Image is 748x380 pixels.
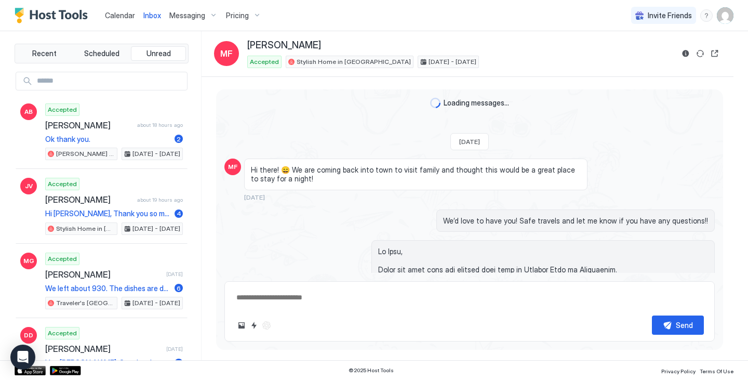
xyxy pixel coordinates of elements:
span: [DATE] [244,193,265,201]
button: Send [652,316,704,335]
button: Upload image [235,319,248,332]
button: Quick reply [248,319,260,332]
div: menu [700,9,713,22]
div: User profile [717,7,733,24]
span: [DATE] [459,138,480,146]
div: Open Intercom Messenger [10,345,35,370]
span: Loading messages... [444,98,509,108]
span: We’d love to have you! Safe travels and let me know if you have any questions!! [443,216,708,226]
a: Calendar [105,10,135,21]
span: Invite Friends [648,11,692,20]
span: Messaging [169,11,205,20]
span: Pricing [226,11,249,20]
a: Host Tools Logo [15,8,92,23]
span: Hi there! 😄 We are coming back into town to visit family and thought this would be a great place ... [251,165,581,184]
a: Inbox [143,10,161,21]
span: MF [228,162,237,172]
div: loading [430,98,440,108]
span: Inbox [143,11,161,20]
div: Send [676,320,693,331]
textarea: To enrich screen reader interactions, please activate Accessibility in Grammarly extension settings [235,288,704,307]
span: Calendar [105,11,135,20]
